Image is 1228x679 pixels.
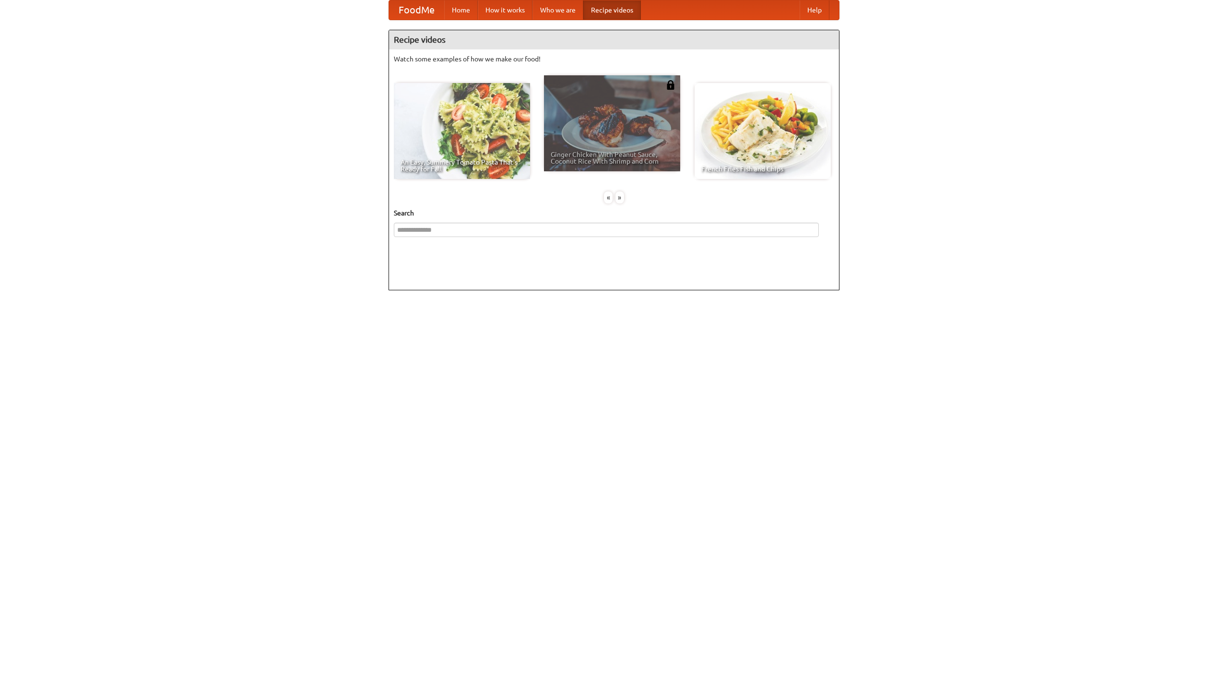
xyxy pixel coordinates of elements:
[389,0,444,20] a: FoodMe
[401,159,523,172] span: An Easy, Summery Tomato Pasta That's Ready for Fall
[583,0,641,20] a: Recipe videos
[444,0,478,20] a: Home
[666,80,675,90] img: 483408.png
[389,30,839,49] h4: Recipe videos
[604,191,613,203] div: «
[615,191,624,203] div: »
[701,166,824,172] span: French Fries Fish and Chips
[394,54,834,64] p: Watch some examples of how we make our food!
[394,208,834,218] h5: Search
[800,0,829,20] a: Help
[478,0,532,20] a: How it works
[532,0,583,20] a: Who we are
[695,83,831,179] a: French Fries Fish and Chips
[394,83,530,179] a: An Easy, Summery Tomato Pasta That's Ready for Fall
